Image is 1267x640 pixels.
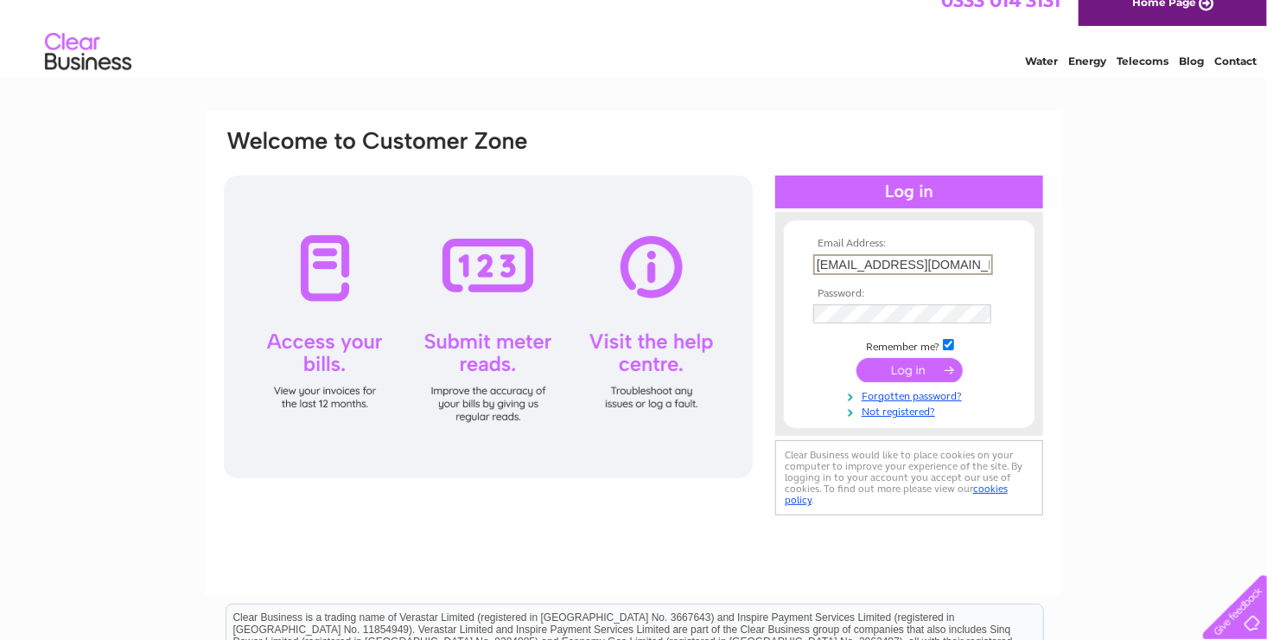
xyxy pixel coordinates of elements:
[813,387,1009,403] a: Forgotten password?
[226,10,1043,84] div: Clear Business is a trading name of Verastar Limited (registered in [GEOGRAPHIC_DATA] No. 3667643...
[856,358,963,382] input: Submit
[1117,74,1168,86] a: Telecoms
[809,336,1009,354] td: Remember me?
[1025,74,1058,86] a: Water
[785,483,1008,506] a: cookies policy
[1179,74,1204,86] a: Blog
[813,402,1009,419] a: Not registered?
[809,288,1009,300] th: Password:
[941,9,1060,30] a: 0333 014 3131
[809,238,1009,250] th: Email Address:
[1214,74,1257,86] a: Contact
[775,440,1043,515] div: Clear Business would like to place cookies on your computer to improve your experience of the sit...
[44,45,132,98] img: logo.png
[1068,74,1106,86] a: Energy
